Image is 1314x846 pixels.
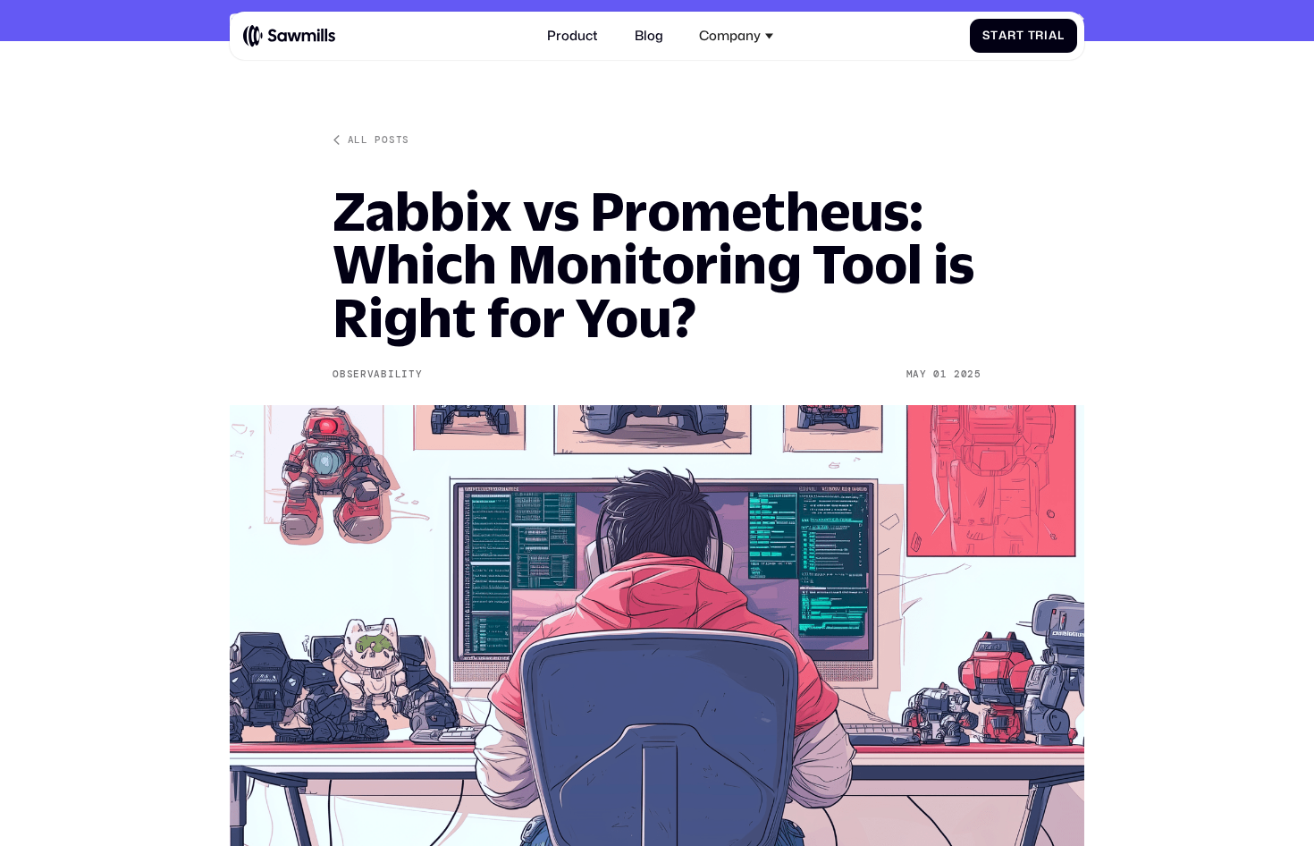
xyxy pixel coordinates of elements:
[333,184,981,344] h1: Zabbix vs Prometheus: Which Monitoring Tool is Right for You?
[1044,29,1049,42] span: i
[982,29,990,42] span: S
[1028,29,1036,42] span: T
[348,133,409,147] div: All posts
[933,368,947,380] div: 01
[998,29,1007,42] span: a
[625,18,673,54] a: Blog
[689,18,783,54] div: Company
[537,18,608,54] a: Product
[1057,29,1065,42] span: l
[333,368,422,380] div: Observability
[333,133,409,147] a: All posts
[970,19,1078,52] a: StartTrial
[1007,29,1016,42] span: r
[1035,29,1044,42] span: r
[990,29,998,42] span: t
[699,28,761,44] div: Company
[954,368,981,380] div: 2025
[1016,29,1024,42] span: t
[906,368,927,380] div: May
[1049,29,1057,42] span: a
